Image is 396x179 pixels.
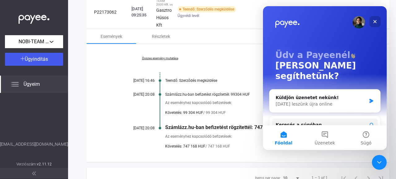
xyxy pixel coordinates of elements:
[101,33,122,40] div: Események
[118,78,155,83] div: [DATE] 16:46
[19,11,49,24] img: white-payee-white-dot.svg
[372,155,387,170] iframe: Intercom live chat
[152,33,170,40] div: Részletek
[24,81,40,88] span: Ügyeim
[20,56,25,61] img: plus-white.svg
[165,109,203,116] span: Követelés: 99 304 HUF
[165,78,359,83] div: Teendő: Szerződés megküldése
[203,109,226,116] span: / 99 304 HUF
[5,35,63,48] button: NOBI-TEAM 2000 Kft.
[263,6,387,150] iframe: Intercom live chat
[165,143,205,150] span: Követelés: 747 168 HUF
[131,6,151,18] div: [DATE] 09:25:35
[118,126,155,130] div: [DATE] 20:08
[205,143,230,150] span: / 747 168 HUF
[19,38,49,45] span: NOBI-TEAM 2000 Kft.
[165,100,359,106] div: Az eseményhez kapcsolódó befizetések:
[178,6,236,12] div: Teendő: Szerződés megküldése
[156,8,172,27] strong: Gasztro Húsos Kft
[165,124,359,130] div: Számlázz.hu-ban befizetést rögzítettél: 747168 HUF
[118,92,155,97] div: [DATE] 20:08
[178,12,199,19] span: Ügyvédi levél
[165,92,359,97] div: Számlázz.hu-ban befizetést rögzítettél: 99304 HUF
[32,172,36,175] img: arrow-double-left-grey.svg
[5,53,63,66] button: Ügyindítás
[37,162,52,166] strong: v2.11.12
[25,56,48,62] span: Ügyindítás
[118,56,202,60] a: Összes esemény mutatása
[369,6,382,19] button: more-blue
[165,133,359,139] div: Az eseményhez kapcsolódó befizetések:
[11,81,19,88] img: list.svg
